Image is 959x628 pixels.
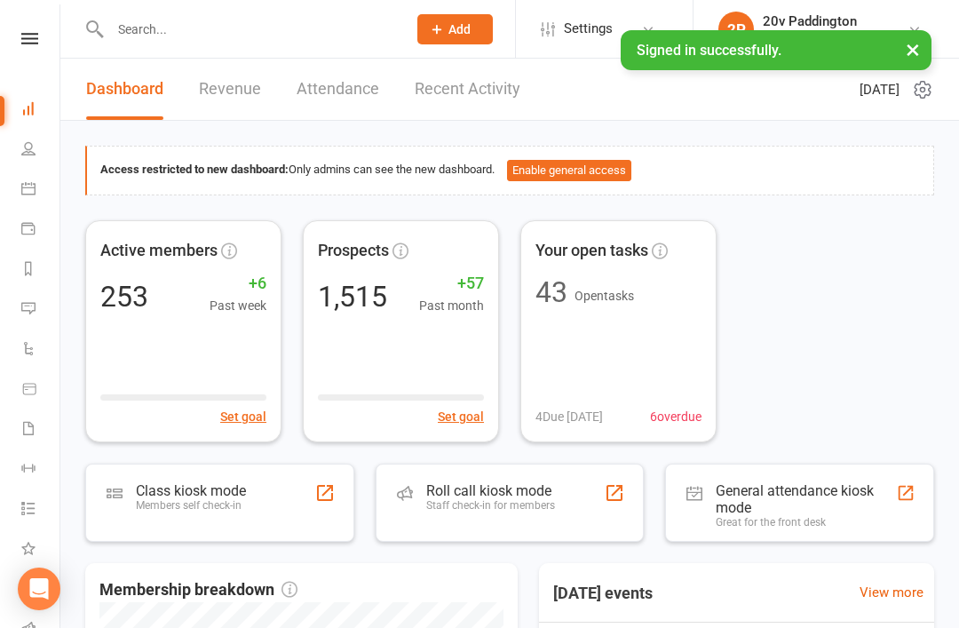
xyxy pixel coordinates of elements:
[763,13,857,29] div: 20v Paddington
[448,22,471,36] span: Add
[716,516,896,529] div: Great for the front desk
[18,568,60,610] div: Open Intercom Messenger
[575,289,634,303] span: Open tasks
[716,482,896,516] div: General attendance kiosk mode
[21,131,61,171] a: People
[535,407,603,426] span: 4 Due [DATE]
[539,577,667,609] h3: [DATE] events
[100,163,289,176] strong: Access restricted to new dashboard:
[105,17,394,42] input: Search...
[100,160,920,181] div: Only admins can see the new dashboard.
[86,59,163,120] a: Dashboard
[21,91,61,131] a: Dashboard
[860,582,923,603] a: View more
[507,160,631,181] button: Enable general access
[220,407,266,426] button: Set goal
[100,282,148,311] div: 253
[297,59,379,120] a: Attendance
[21,171,61,211] a: Calendar
[426,499,555,512] div: Staff check-in for members
[99,577,297,603] span: Membership breakdown
[426,482,555,499] div: Roll call kiosk mode
[419,271,484,297] span: +57
[535,238,648,264] span: Your open tasks
[419,296,484,315] span: Past month
[564,9,613,49] span: Settings
[136,499,246,512] div: Members self check-in
[637,42,781,59] span: Signed in successfully.
[415,59,520,120] a: Recent Activity
[100,238,218,264] span: Active members
[199,59,261,120] a: Revenue
[897,30,929,68] button: ×
[417,14,493,44] button: Add
[210,296,266,315] span: Past week
[318,282,387,311] div: 1,515
[763,29,857,45] div: 20v Paddington
[21,250,61,290] a: Reports
[21,530,61,570] a: What's New
[438,407,484,426] button: Set goal
[650,407,701,426] span: 6 overdue
[210,271,266,297] span: +6
[718,12,754,47] div: 2P
[21,370,61,410] a: Product Sales
[318,238,389,264] span: Prospects
[535,278,567,306] div: 43
[860,79,900,100] span: [DATE]
[21,211,61,250] a: Payments
[136,482,246,499] div: Class kiosk mode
